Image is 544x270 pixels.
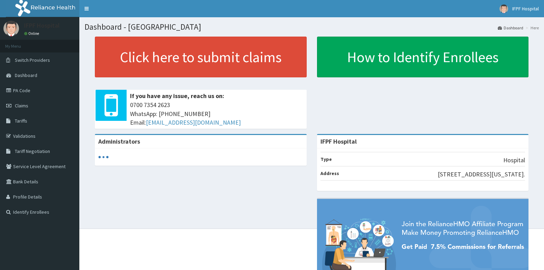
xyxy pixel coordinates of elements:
h1: Dashboard - [GEOGRAPHIC_DATA] [85,22,539,31]
span: Claims [15,103,28,109]
span: Tariff Negotiation [15,148,50,154]
span: Dashboard [15,72,37,78]
p: IFPF Hospital [24,22,60,29]
p: [STREET_ADDRESS][US_STATE]. [438,170,525,179]
strong: IFPF Hospital [320,137,357,145]
img: User Image [500,4,508,13]
b: Address [320,170,339,176]
a: How to Identify Enrollees [317,37,529,77]
b: Administrators [98,137,140,145]
span: Switch Providers [15,57,50,63]
b: Type [320,156,332,162]
a: Online [24,31,41,36]
a: Click here to submit claims [95,37,307,77]
a: Dashboard [498,25,523,31]
b: If you have any issue, reach us on: [130,92,224,100]
img: User Image [3,21,19,36]
svg: audio-loading [98,152,109,162]
span: IFPF Hospital [512,6,539,12]
li: Here [524,25,539,31]
span: 0700 7354 2623 WhatsApp: [PHONE_NUMBER] Email: [130,100,303,127]
a: [EMAIL_ADDRESS][DOMAIN_NAME] [146,118,241,126]
span: Tariffs [15,118,27,124]
p: Hospital [503,156,525,165]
